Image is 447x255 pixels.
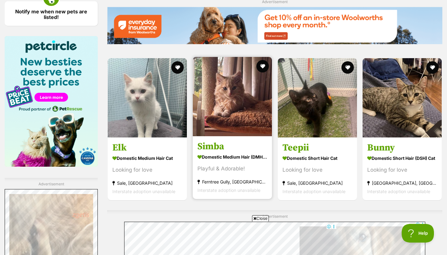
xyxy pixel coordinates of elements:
iframe: Help Scout Beacon - Open [402,224,435,243]
h3: Elk [112,142,182,154]
h3: Teepii [282,142,352,154]
a: Simba Domestic Medium Hair (DMH) Cat Playful & Adorable! Ferntree Gully, [GEOGRAPHIC_DATA] Inters... [193,136,272,199]
strong: Domestic Medium Hair (DMH) Cat [197,152,267,161]
strong: Domestic Medium Hair Cat [112,154,182,163]
div: Looking for love [367,166,437,174]
iframe: Advertisement [111,224,336,252]
strong: Domestic Short Hair Cat [282,154,352,163]
span: Interstate adoption unavailable [197,188,260,193]
h3: Bunny [367,142,437,154]
img: Elk - Domestic Medium Hair Cat [108,58,187,137]
img: Bunny - Domestic Short Hair (DSH) Cat [363,58,442,137]
a: Bunny Domestic Short Hair (DSH) Cat Looking for love [GEOGRAPHIC_DATA], [GEOGRAPHIC_DATA] Interst... [363,137,442,200]
strong: Ferntree Gully, [GEOGRAPHIC_DATA] [197,178,267,186]
button: favourite [256,60,269,72]
div: Looking for love [112,166,182,174]
strong: Sale, [GEOGRAPHIC_DATA] [112,179,182,187]
img: Simba - Domestic Medium Hair (DMH) Cat [193,57,272,136]
div: Playful & Adorable! [197,165,267,173]
h3: Simba [197,141,267,152]
strong: Domestic Short Hair (DSH) Cat [367,154,437,163]
button: favourite [426,61,439,74]
img: Pet Circle promo banner [5,36,98,167]
img: Everyday Insurance promotional banner [107,7,442,44]
span: Interstate adoption unavailable [367,189,430,194]
strong: [GEOGRAPHIC_DATA], [GEOGRAPHIC_DATA] [367,179,437,187]
a: Elk Domestic Medium Hair Cat Looking for love Sale, [GEOGRAPHIC_DATA] Interstate adoption unavail... [108,137,187,200]
span: Interstate adoption unavailable [112,189,175,194]
strong: Sale, [GEOGRAPHIC_DATA] [282,179,352,187]
button: favourite [171,61,184,74]
a: Notify me when new pets are listed! [5,1,98,26]
div: Looking for love [282,166,352,174]
button: favourite [341,61,354,74]
span: Close [252,215,269,221]
a: Everyday Insurance promotional banner [107,7,442,45]
a: Teepii Domestic Short Hair Cat Looking for love Sale, [GEOGRAPHIC_DATA] Interstate adoption unava... [278,137,357,200]
img: Teepii - Domestic Short Hair Cat [278,58,357,137]
span: Interstate adoption unavailable [282,189,345,194]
